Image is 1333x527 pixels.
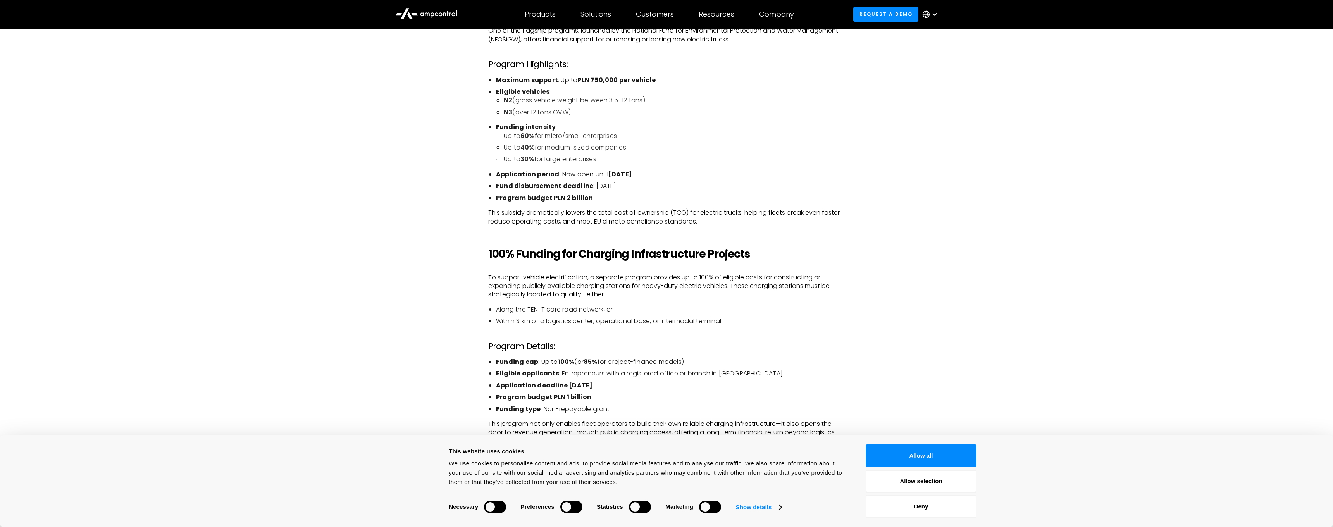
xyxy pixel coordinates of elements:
[504,108,845,117] li: (over 12 tons GVW)
[449,503,478,510] strong: Necessary
[496,317,845,325] li: Within 3 km of a logistics center, operational base, or intermodal terminal
[496,170,845,179] li: : Now open until
[525,10,556,19] div: Products
[496,123,845,164] li: :
[496,358,845,366] li: : Up to (or for project-finance models)
[608,170,632,179] strong: [DATE]
[504,96,845,105] li: (gross vehicle weight between 3.5–12 tons)
[504,143,845,152] li: Up to for medium-sized companies
[504,132,845,140] li: Up to for micro/small enterprises
[496,76,845,84] li: : Up to
[488,341,845,351] h3: Program Details:
[866,444,976,467] button: Allow all
[580,10,611,19] div: Solutions
[488,59,845,69] h3: Program Highlights:
[699,10,734,19] div: Resources
[521,503,555,510] strong: Preferences
[488,273,845,299] p: To support vehicle electrification, a separate program provides up to 100% of eligible costs for ...
[496,381,568,390] strong: Application deadline
[584,357,598,366] strong: 85%
[569,381,592,390] strong: [DATE]
[449,459,848,487] div: We use cookies to personalise content and ads, to provide social media features and to analyse ou...
[759,10,794,19] div: Company
[554,393,592,401] strong: PLN 1 billion
[496,369,559,378] strong: Eligible applicants
[665,503,693,510] strong: Marketing
[496,393,845,401] li: :
[520,131,535,140] strong: 60%
[488,208,845,226] p: This subsidy dramatically lowers the total cost of ownership (TCO) for electric trucks, helping f...
[449,447,848,456] div: This website uses cookies
[504,96,512,105] strong: N2
[488,26,845,44] p: One of the flagship programs, launched by the National Fund for Environmental Protection and Wate...
[496,194,845,202] li: :
[504,108,512,117] strong: N3
[496,369,845,378] li: : Entrepreneurs with a registered office or branch in [GEOGRAPHIC_DATA]
[736,501,782,513] a: Show details
[496,405,541,413] strong: Funding type
[488,420,845,446] p: This program not only enables fleet operators to build their own reliable charging infrastructure...
[496,170,560,179] strong: Application period
[496,122,556,131] strong: Funding intensity
[496,76,558,84] strong: Maximum support
[488,246,750,262] strong: 100% Funding for Charging Infrastructure Projects
[496,305,845,314] li: Along the TEN-T core road network, or
[496,357,538,366] strong: Funding cap
[496,393,553,401] strong: Program budget
[496,88,845,117] li: :
[853,7,918,21] a: Request a demo
[554,193,593,202] strong: PLN 2 billion
[597,503,623,510] strong: Statistics
[448,497,449,498] legend: Consent Selection
[636,10,674,19] div: Customers
[520,155,534,164] strong: 30%
[577,76,656,84] strong: PLN 750,000 per vehicle
[496,405,845,413] li: : Non-repayable grant
[866,470,976,493] button: Allow selection
[496,193,553,202] strong: Program budget
[866,495,976,518] button: Deny
[558,357,575,366] strong: 100%
[504,155,845,164] li: Up to for large enterprises
[496,87,549,96] strong: Eligible vehicles
[496,381,845,390] li: :
[520,143,535,152] strong: 40%
[496,181,593,190] strong: Fund disbursement deadline
[496,182,845,190] li: : [DATE]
